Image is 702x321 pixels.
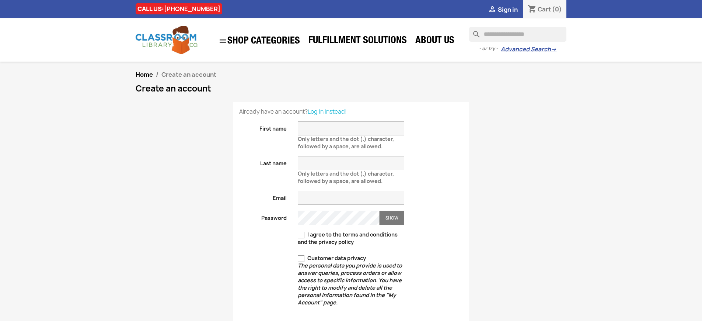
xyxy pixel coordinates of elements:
button: Show [380,211,404,225]
a: Fulfillment Solutions [305,34,411,49]
i: shopping_cart [528,5,537,14]
a: [PHONE_NUMBER] [164,5,220,13]
label: First name [234,121,293,132]
span: Sign in [498,6,518,14]
a: Advanced Search→ [501,46,556,53]
a: SHOP CATEGORIES [215,33,304,49]
span: Only letters and the dot (.) character, followed by a space, are allowed. [298,132,394,150]
a: About Us [412,34,458,49]
i:  [488,6,497,14]
i:  [219,37,227,45]
em: The personal data you provide is used to answer queries, process orders or allow access to specif... [298,262,402,306]
p: Already have an account? [239,108,463,115]
label: Password [234,211,293,222]
img: Classroom Library Company [136,26,198,54]
span: Create an account [161,70,216,79]
span: Only letters and the dot (.) character, followed by a space, are allowed. [298,167,394,184]
label: Email [234,191,293,202]
label: I agree to the terms and conditions and the privacy policy [298,231,404,246]
label: Last name [234,156,293,167]
a:  Sign in [488,6,518,14]
a: Home [136,70,153,79]
a: Log in instead! [308,108,347,115]
div: CALL US: [136,3,222,14]
input: Password input [298,211,380,225]
i: search [469,27,478,36]
input: Search [469,27,566,42]
span: Cart [538,5,551,13]
span: (0) [552,5,562,13]
h1: Create an account [136,84,567,93]
label: Customer data privacy [298,255,404,306]
span: - or try - [479,45,501,52]
span: → [551,46,556,53]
